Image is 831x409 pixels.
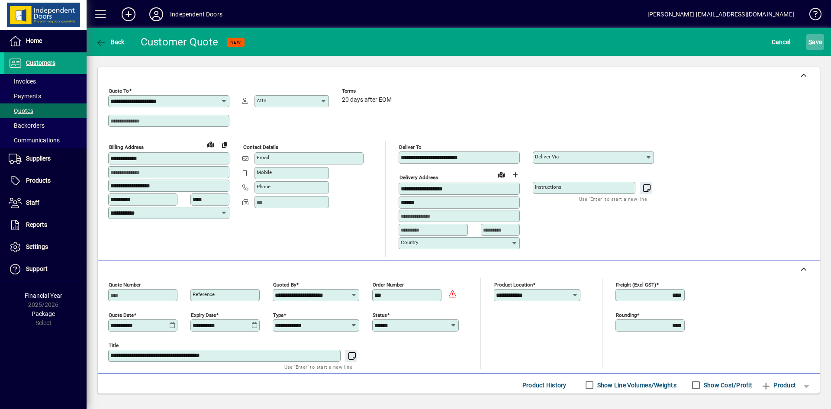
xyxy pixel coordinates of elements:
button: Product [757,377,800,393]
a: Quotes [4,103,87,118]
a: Products [4,170,87,192]
a: Staff [4,192,87,214]
a: Suppliers [4,148,87,170]
mat-hint: Use 'Enter' to start a new line [579,194,647,204]
mat-label: Quote number [109,281,141,287]
span: Payments [9,93,41,100]
span: Back [96,39,125,45]
span: Communications [9,137,60,144]
mat-label: Deliver via [535,154,559,160]
span: Products [26,177,51,184]
span: 20 days after EOM [342,97,392,103]
mat-label: Title [109,342,119,348]
span: Settings [26,243,48,250]
span: Home [26,37,42,44]
span: Terms [342,88,394,94]
mat-label: Attn [257,97,266,103]
mat-label: Reference [193,291,215,297]
mat-label: Product location [494,281,533,287]
a: Knowledge Base [803,2,820,30]
mat-label: Order number [373,281,404,287]
a: Support [4,258,87,280]
a: Payments [4,89,87,103]
div: Customer Quote [141,35,219,49]
span: Reports [26,221,47,228]
label: Show Cost/Profit [702,381,752,390]
button: Profile [142,6,170,22]
mat-label: Country [401,239,418,245]
a: Backorders [4,118,87,133]
span: Backorders [9,122,45,129]
button: Choose address [508,168,522,182]
mat-hint: Use 'Enter' to start a new line [284,362,352,372]
span: Support [26,265,48,272]
span: Customers [26,59,55,66]
span: Package [32,310,55,317]
a: Invoices [4,74,87,89]
a: Home [4,30,87,52]
span: S [808,39,812,45]
mat-label: Quote date [109,312,134,318]
span: Quotes [9,107,33,114]
span: Product [761,378,796,392]
mat-label: Type [273,312,283,318]
a: Communications [4,133,87,148]
mat-label: Expiry date [191,312,216,318]
button: Copy to Delivery address [218,138,232,151]
mat-label: Deliver To [399,144,422,150]
span: Staff [26,199,39,206]
a: Reports [4,214,87,236]
button: Product History [519,377,570,393]
span: Cancel [772,35,791,49]
button: Save [806,34,824,50]
button: Back [93,34,127,50]
span: Invoices [9,78,36,85]
span: NEW [230,39,241,45]
div: Independent Doors [170,7,222,21]
mat-label: Email [257,155,269,161]
button: Cancel [770,34,793,50]
mat-label: Status [373,312,387,318]
mat-label: Freight (excl GST) [616,281,656,287]
a: View on map [494,167,508,181]
span: Product History [522,378,567,392]
button: Add [115,6,142,22]
div: [PERSON_NAME] [EMAIL_ADDRESS][DOMAIN_NAME] [647,7,794,21]
span: ave [808,35,822,49]
a: View on map [204,137,218,151]
mat-label: Quote To [109,88,129,94]
mat-label: Quoted by [273,281,296,287]
mat-label: Mobile [257,169,272,175]
mat-label: Rounding [616,312,637,318]
mat-label: Instructions [535,184,561,190]
app-page-header-button: Back [87,34,134,50]
span: Suppliers [26,155,51,162]
mat-label: Phone [257,184,271,190]
span: Financial Year [25,292,62,299]
a: Settings [4,236,87,258]
label: Show Line Volumes/Weights [596,381,676,390]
